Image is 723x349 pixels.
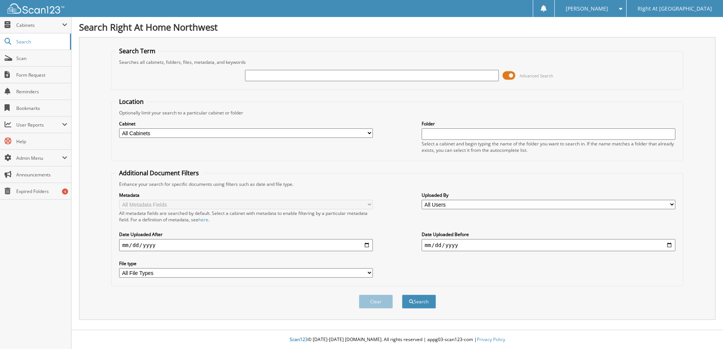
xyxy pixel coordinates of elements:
[422,192,675,198] label: Uploaded By
[16,105,67,111] span: Bookmarks
[16,171,67,178] span: Announcements
[16,55,67,62] span: Scan
[422,141,675,153] div: Select a cabinet and begin typing the name of the folder you want to search in. If the name match...
[115,59,679,65] div: Searches all cabinets, folders, files, metadata, and keywords
[8,3,64,14] img: scan123-logo-white.svg
[566,6,608,11] span: [PERSON_NAME]
[119,210,373,223] div: All metadata fields are searched by default. Select a cabinet with metadata to enable filtering b...
[119,192,373,198] label: Metadata
[16,188,67,195] span: Expired Folders
[62,188,68,195] div: 4
[16,72,67,78] span: Form Request
[199,216,208,223] a: here
[16,138,67,145] span: Help
[16,22,62,28] span: Cabinets
[16,122,62,128] span: User Reports
[402,295,436,309] button: Search
[119,260,373,267] label: File type
[119,120,373,127] label: Cabinet
[115,47,159,55] legend: Search Term
[638,6,712,11] span: Right At [GEOGRAPHIC_DATA]
[115,169,203,177] legend: Additional Document Filters
[115,97,147,106] legend: Location
[119,231,373,238] label: Date Uploaded After
[71,330,723,349] div: © [DATE]-[DATE] [DOMAIN_NAME]. All rights reserved | appg03-scan123-com |
[115,181,679,187] div: Enhance your search for specific documents using filters such as date and file type.
[422,239,675,251] input: end
[422,120,675,127] label: Folder
[685,313,723,349] iframe: Chat Widget
[16,155,62,161] span: Admin Menu
[16,88,67,95] span: Reminders
[79,21,715,33] h1: Search Right At Home Northwest
[520,73,553,79] span: Advanced Search
[422,231,675,238] label: Date Uploaded Before
[115,110,679,116] div: Optionally limit your search to a particular cabinet or folder
[477,336,505,343] a: Privacy Policy
[359,295,393,309] button: Clear
[119,239,373,251] input: start
[16,39,66,45] span: Search
[290,336,308,343] span: Scan123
